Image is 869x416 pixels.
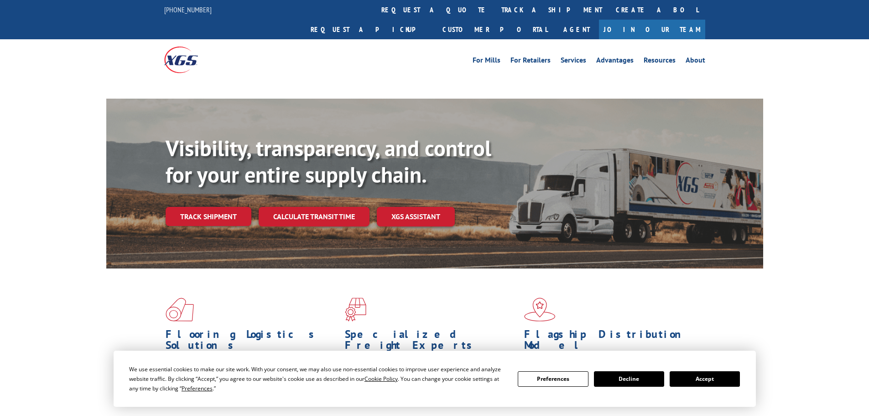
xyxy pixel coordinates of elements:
[259,207,369,226] a: Calculate transit time
[561,57,586,67] a: Services
[345,329,517,355] h1: Specialized Freight Experts
[129,364,507,393] div: We use essential cookies to make our site work. With your consent, we may also use non-essential ...
[345,298,366,321] img: xgs-icon-focused-on-flooring-red
[377,207,455,226] a: XGS ASSISTANT
[436,20,554,39] a: Customer Portal
[644,57,676,67] a: Resources
[599,20,705,39] a: Join Our Team
[166,329,338,355] h1: Flooring Logistics Solutions
[114,351,756,407] div: Cookie Consent Prompt
[594,371,664,387] button: Decline
[166,207,251,226] a: Track shipment
[596,57,634,67] a: Advantages
[524,329,697,355] h1: Flagship Distribution Model
[554,20,599,39] a: Agent
[166,134,491,189] b: Visibility, transparency, and control for your entire supply chain.
[518,371,588,387] button: Preferences
[166,298,194,321] img: xgs-icon-total-supply-chain-intelligence-red
[686,57,705,67] a: About
[510,57,551,67] a: For Retailers
[670,371,740,387] button: Accept
[524,298,556,321] img: xgs-icon-flagship-distribution-model-red
[182,384,213,392] span: Preferences
[164,5,212,14] a: [PHONE_NUMBER]
[364,375,398,383] span: Cookie Policy
[304,20,436,39] a: Request a pickup
[473,57,500,67] a: For Mills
